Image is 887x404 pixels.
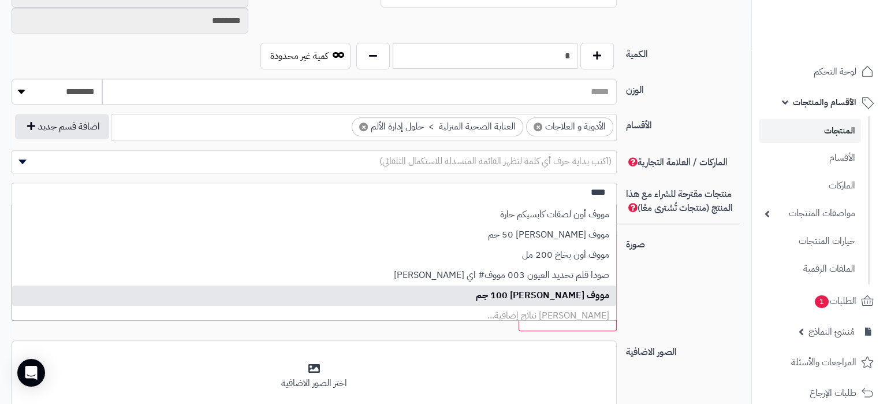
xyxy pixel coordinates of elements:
[759,146,861,171] a: الأقسام
[759,229,861,254] a: خيارات المنتجات
[791,354,856,370] span: المراجعات والأسئلة
[759,119,861,143] a: المنتجات
[759,287,880,315] a: الطلبات1
[814,293,856,309] span: الطلبات
[352,117,523,136] li: العناية الصحية المنزلية > حلول إدارة الألم
[12,245,616,265] li: مووف أون بخاخ 200 مل
[815,295,829,308] span: 1
[793,94,856,110] span: الأقسام والمنتجات
[759,201,861,226] a: مواصفات المنتجات
[759,349,880,376] a: المراجعات والأسئلة
[17,359,45,387] div: Open Intercom Messenger
[12,265,616,286] li: صودا قلم تحديد العيون 003 مووف# اي [PERSON_NAME]
[814,64,856,80] span: لوحة التحكم
[810,385,856,401] span: طلبات الإرجاع
[621,340,744,359] label: الصور الاضافية
[626,187,733,215] span: منتجات مقترحة للشراء مع هذا المنتج (منتجات تُشترى معًا)
[621,233,744,251] label: صورة
[621,43,744,61] label: الكمية
[526,117,613,136] li: الأدوية و العلاجات
[12,225,616,245] li: مووف [PERSON_NAME] 50 جم
[808,32,876,57] img: logo-2.png
[379,154,612,168] span: (اكتب بداية حرف أي كلمة لتظهر القائمة المنسدلة للاستكمال التلقائي)
[534,123,542,131] span: ×
[12,306,616,326] li: [PERSON_NAME] نتائج إضافية...
[621,79,744,97] label: الوزن
[621,114,744,132] label: الأقسام
[19,377,609,390] div: اختر الصور الاضافية
[15,114,109,139] button: اضافة قسم جديد
[759,173,861,198] a: الماركات
[12,205,616,225] li: مووف أون لصقات كابسيكم حارة
[12,286,616,306] li: مووف [PERSON_NAME] 100 جم
[808,324,855,340] span: مُنشئ النماذج
[359,123,368,131] span: ×
[759,257,861,281] a: الملفات الرقمية
[759,58,880,86] a: لوحة التحكم
[626,155,728,169] span: الماركات / العلامة التجارية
